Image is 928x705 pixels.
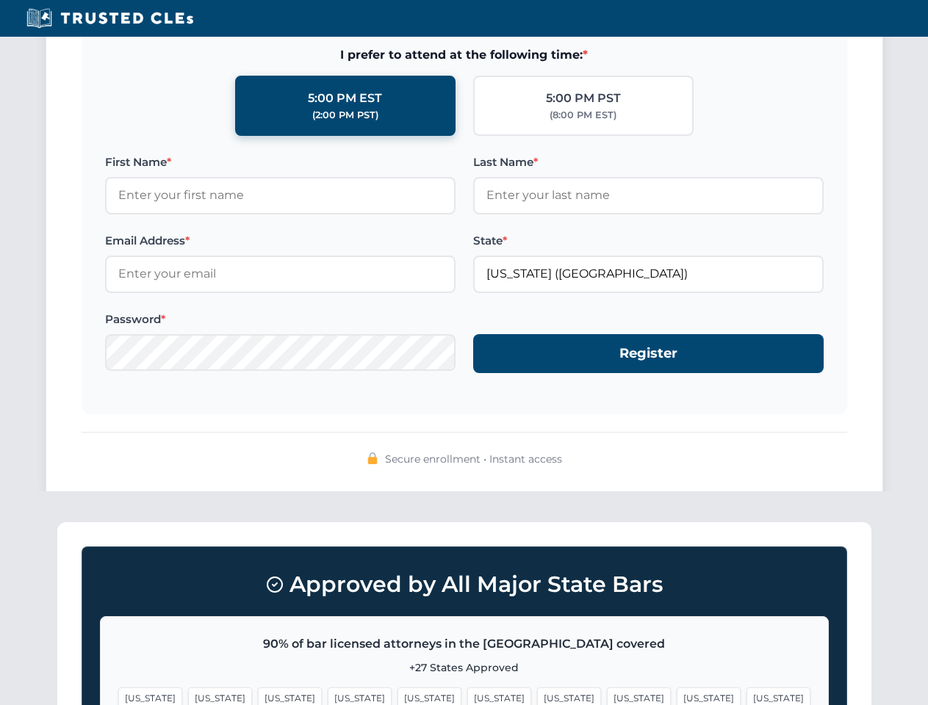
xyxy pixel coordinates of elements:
[22,7,198,29] img: Trusted CLEs
[473,256,824,292] input: Florida (FL)
[546,89,621,108] div: 5:00 PM PST
[118,659,810,676] p: +27 States Approved
[105,256,456,292] input: Enter your email
[308,89,382,108] div: 5:00 PM EST
[473,232,824,250] label: State
[550,108,616,123] div: (8:00 PM EST)
[105,177,456,214] input: Enter your first name
[105,311,456,328] label: Password
[105,232,456,250] label: Email Address
[367,452,378,464] img: 🔒
[118,634,810,654] p: 90% of bar licensed attorneys in the [GEOGRAPHIC_DATA] covered
[100,565,829,604] h3: Approved by All Major State Bars
[312,108,378,123] div: (2:00 PM PST)
[385,451,562,467] span: Secure enrollment • Instant access
[105,46,824,65] span: I prefer to attend at the following time:
[105,153,456,171] label: First Name
[473,153,824,171] label: Last Name
[473,177,824,214] input: Enter your last name
[473,334,824,373] button: Register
